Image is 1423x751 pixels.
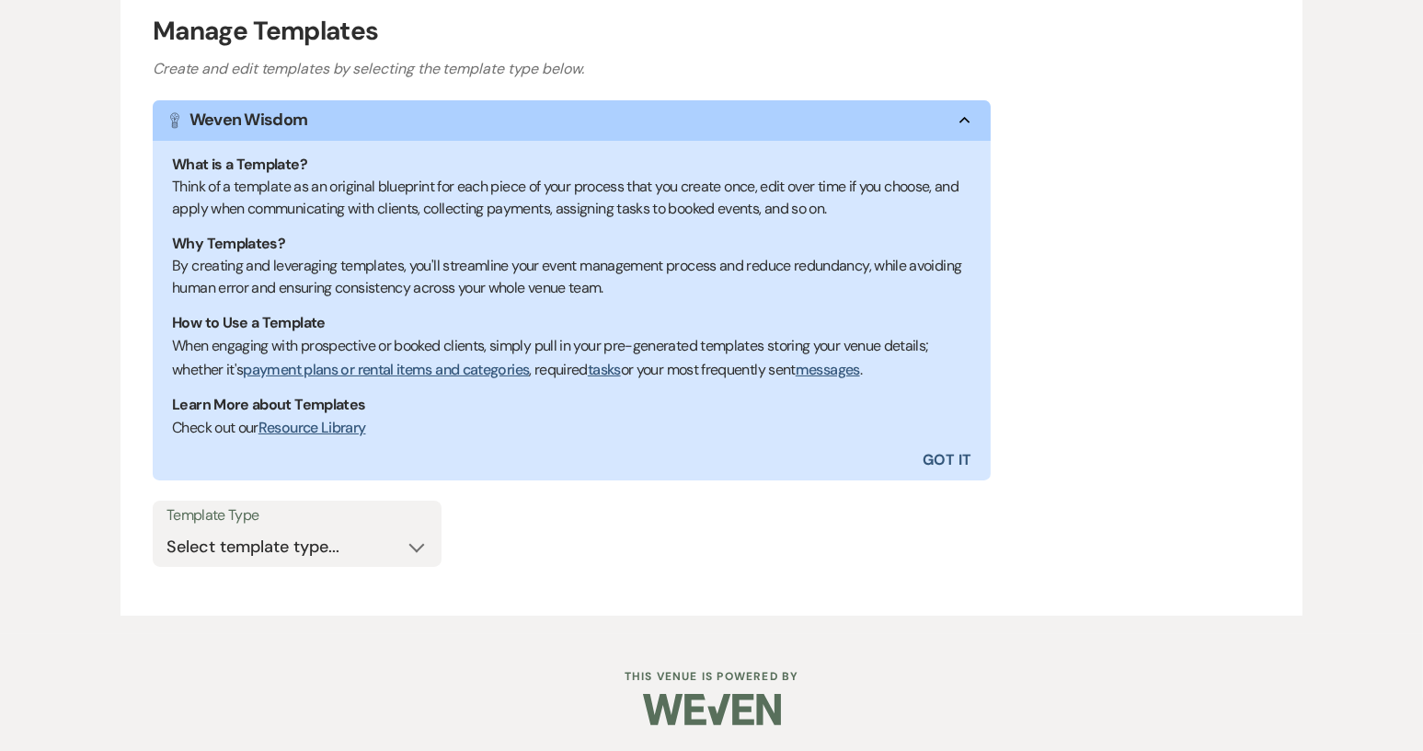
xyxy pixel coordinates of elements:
[189,108,307,133] h1: Weven Wisdom
[153,12,1270,51] h1: Manage Templates
[172,176,971,220] div: Think of a template as an original blueprint for each piece of your process that you create once,...
[796,360,860,379] a: messages
[258,418,366,437] a: Resource Library
[172,312,971,334] h1: How to Use a Template
[153,58,1270,80] h3: Create and edit templates by selecting the template type below.
[172,233,971,255] h1: Why Templates?
[643,677,781,742] img: Weven Logo
[166,503,428,529] label: Template Type
[172,416,971,440] p: Check out our
[172,255,971,299] div: By creating and leveraging templates, you'll streamline your event management process and reduce ...
[172,154,971,176] h1: What is a Template?
[172,334,971,381] p: When engaging with prospective or booked clients, simply pull in your pre-generated templates sto...
[588,360,621,379] a: tasks
[153,100,991,141] button: Weven Wisdom
[243,360,529,379] a: payment plans or rental items and categories
[172,394,971,416] h1: Learn More about Templates
[572,440,992,480] button: Got It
